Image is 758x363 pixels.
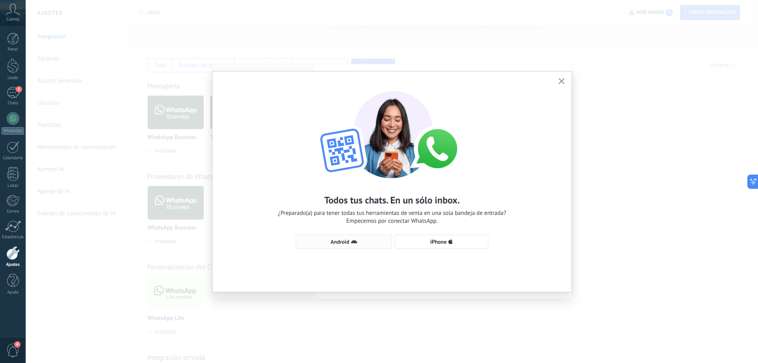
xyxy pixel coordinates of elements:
[2,47,24,52] div: Panel
[2,101,24,106] div: Chats
[305,83,479,178] img: wa-lite-select-device.png
[395,235,488,249] button: iPhone
[14,341,21,348] span: 4
[2,235,24,240] div: Estadísticas
[2,209,24,214] div: Correo
[2,262,24,267] div: Ajustes
[330,239,349,245] span: Android
[430,239,447,245] span: iPhone
[324,194,460,206] h2: Todos tus chats. En un sólo inbox.
[2,127,24,135] div: WhatsApp
[296,235,392,249] button: Android
[2,183,24,188] div: Listas
[2,290,24,295] div: Ayuda
[6,17,19,22] span: Cuenta
[16,86,22,92] span: 1
[2,75,24,81] div: Leads
[2,156,24,161] div: Calendario
[278,209,506,225] span: ¿Preparado(a) para tener todas tus herramientas de venta en una sola bandeja de entrada? Empecemo...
